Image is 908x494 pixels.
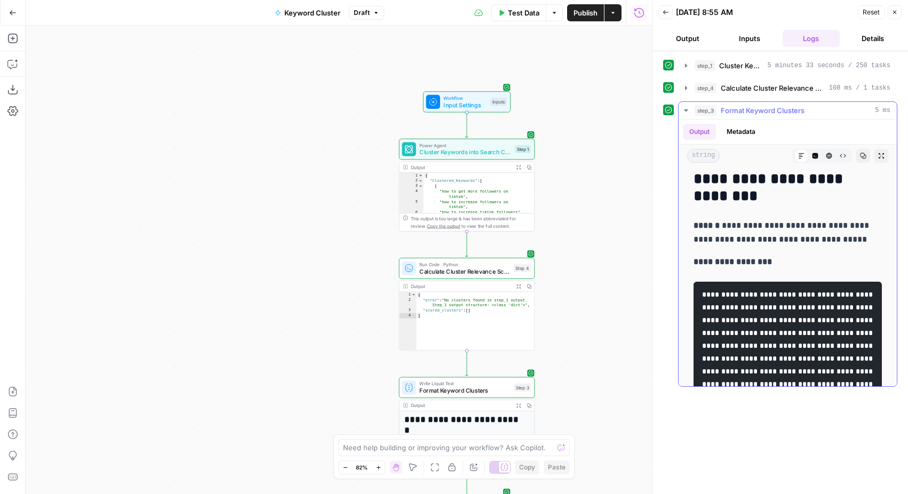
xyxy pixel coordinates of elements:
[419,261,510,268] span: Run Code · Python
[858,5,885,19] button: Reset
[466,113,468,138] g: Edge from start to step_1
[863,7,880,17] span: Reset
[400,173,424,178] div: 1
[683,124,716,140] button: Output
[418,173,423,178] span: Toggle code folding, rows 1 through 1124
[427,223,460,228] span: Copy the output
[419,386,511,395] span: Format Keyword Clusters
[687,149,720,163] span: string
[466,232,468,257] g: Edge from step_1 to step_4
[519,463,535,472] span: Copy
[844,30,902,47] button: Details
[829,83,890,93] span: 108 ms / 1 tasks
[400,292,417,297] div: 1
[679,119,897,386] div: 5 ms
[548,463,565,472] span: Paste
[875,106,890,115] span: 5 ms
[418,178,423,184] span: Toggle code folding, rows 2 through 1123
[399,139,535,232] div: Power AgentCluster Keywords into Search ClustersStep 1Output{ "Clustered_Keywords":[ [ "how to ge...
[418,184,423,189] span: Toggle code folding, rows 3 through 22
[515,460,539,474] button: Copy
[411,402,511,409] div: Output
[284,7,340,18] span: Keyword Cluster
[268,4,347,21] button: Keyword Cluster
[679,102,897,119] button: 5 ms
[719,60,763,71] span: Cluster Keywords into Search Clusters
[695,83,716,93] span: step_4
[490,98,506,106] div: Inputs
[574,7,598,18] span: Publish
[400,199,424,210] div: 5
[508,7,539,18] span: Test Data
[419,380,511,387] span: Write Liquid Text
[544,460,570,474] button: Paste
[400,313,417,318] div: 4
[419,142,511,149] span: Power Agent
[419,148,511,156] span: Cluster Keywords into Search Clusters
[659,30,716,47] button: Output
[400,210,424,215] div: 6
[514,265,531,273] div: Step 4
[411,292,416,297] span: Toggle code folding, rows 1 through 4
[419,267,510,276] span: Calculate Cluster Relevance Scores
[695,105,716,116] span: step_3
[443,94,487,101] span: Workflow
[679,57,897,74] button: 5 minutes 33 seconds / 250 tasks
[720,124,762,140] button: Metadata
[356,463,368,472] span: 82%
[721,30,778,47] button: Inputs
[400,184,424,189] div: 3
[411,283,511,290] div: Output
[411,164,511,171] div: Output
[783,30,840,47] button: Logs
[514,384,531,392] div: Step 3
[768,61,890,70] span: 5 minutes 33 seconds / 250 tasks
[400,189,424,200] div: 4
[466,350,468,376] g: Edge from step_4 to step_3
[567,4,604,21] button: Publish
[400,297,417,308] div: 2
[354,8,370,18] span: Draft
[679,79,897,97] button: 108 ms / 1 tasks
[443,100,487,109] span: Input Settings
[695,60,715,71] span: step_1
[349,6,384,20] button: Draft
[399,258,535,350] div: Run Code · PythonCalculate Cluster Relevance ScoresStep 4Output{ "error":"No clusters found in st...
[491,4,546,21] button: Test Data
[411,216,531,229] div: This output is too large & has been abbreviated for review. to view the full content.
[515,145,531,153] div: Step 1
[400,308,417,313] div: 3
[400,178,424,184] div: 2
[721,83,825,93] span: Calculate Cluster Relevance Scores
[399,91,535,112] div: WorkflowInput SettingsInputs
[721,105,805,116] span: Format Keyword Clusters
